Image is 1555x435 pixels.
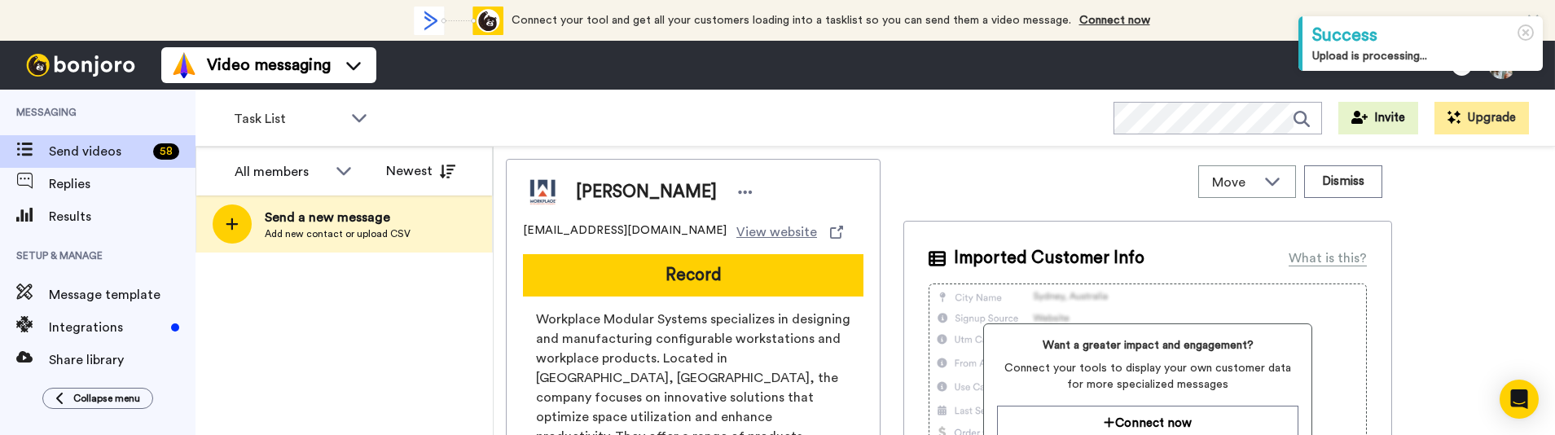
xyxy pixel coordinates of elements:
[523,222,727,242] span: [EMAIL_ADDRESS][DOMAIN_NAME]
[414,7,503,35] div: animation
[49,318,165,337] span: Integrations
[235,162,327,182] div: All members
[1312,48,1533,64] div: Upload is processing...
[997,337,1298,354] span: Want a greater impact and engagement?
[265,227,411,240] span: Add new contact or upload CSV
[1500,380,1539,419] div: Open Intercom Messenger
[49,285,195,305] span: Message template
[207,54,331,77] span: Video messaging
[1434,102,1529,134] button: Upgrade
[49,350,195,370] span: Share library
[73,392,140,405] span: Collapse menu
[234,109,343,129] span: Task List
[49,174,195,194] span: Replies
[1079,15,1150,26] a: Connect now
[954,246,1144,270] span: Imported Customer Info
[171,52,197,78] img: vm-color.svg
[49,142,147,161] span: Send videos
[1312,23,1533,48] div: Success
[374,155,468,187] button: Newest
[1338,102,1418,134] button: Invite
[576,180,717,204] span: [PERSON_NAME]
[1212,173,1256,192] span: Move
[736,222,817,242] span: View website
[49,207,195,226] span: Results
[736,222,843,242] a: View website
[42,388,153,409] button: Collapse menu
[20,54,142,77] img: bj-logo-header-white.svg
[523,172,564,213] img: Image of Derek Gagnon
[997,360,1298,393] span: Connect your tools to display your own customer data for more specialized messages
[512,15,1071,26] span: Connect your tool and get all your customers loading into a tasklist so you can send them a video...
[1304,165,1382,198] button: Dismiss
[523,254,863,297] button: Record
[1289,248,1367,268] div: What is this?
[265,208,411,227] span: Send a new message
[153,143,179,160] div: 58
